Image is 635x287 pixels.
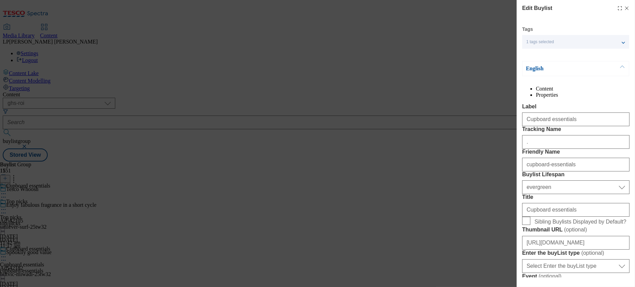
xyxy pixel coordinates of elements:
[536,86,630,92] li: Content
[522,35,629,49] button: 1 tags selected
[522,4,552,12] h4: Edit Buylist
[522,27,533,31] label: Tags
[522,226,630,233] label: Thumbnail URL
[522,250,630,256] label: Enter the buyList type
[522,236,630,250] input: Enter Thumbnail URL
[534,219,626,225] span: Sibling Buylists Displayed by Default?
[522,203,630,217] input: Enter Title
[522,158,630,171] input: Enter Friendly Name
[522,171,630,178] label: Buylist Lifespan
[522,273,630,280] label: Event
[522,194,630,200] label: Title
[522,112,630,126] input: Enter Label
[536,92,630,98] li: Properties
[522,135,630,149] input: Enter Tracking Name
[564,227,587,232] span: ( optional )
[581,250,604,256] span: ( optional )
[539,273,562,279] span: ( optional )
[522,126,630,132] label: Tracking Name
[522,149,630,155] label: Friendly Name
[526,39,554,45] span: 1 tags selected
[526,65,598,72] p: English
[522,104,630,110] label: Label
